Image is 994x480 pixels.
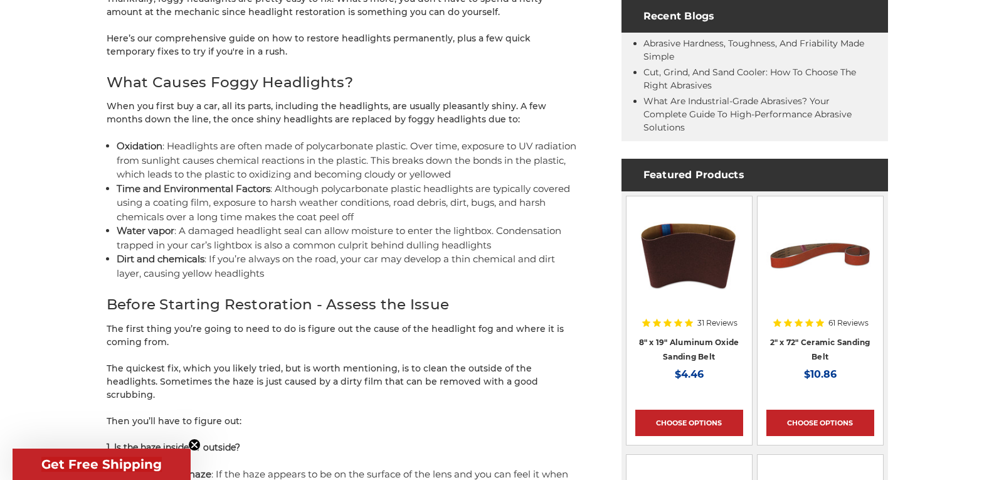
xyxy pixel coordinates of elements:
strong: Water vapor [117,225,174,237]
a: aluminum oxide 8x19 sanding belt [635,205,743,347]
li: : Headlights are often made of polycarbonate plastic. Over time, exposure to UV radiation from su... [117,139,577,182]
span: Get Free Shipping [41,457,162,472]
a: 8" x 19" Aluminum Oxide Sanding Belt [639,338,739,361]
img: aluminum oxide 8x19 sanding belt [635,205,743,306]
p: Then you’ll have to figure out: [107,415,577,428]
li: : If you’re always on the road, your car may develop a thin chemical and dirt layer, causing yell... [117,252,577,280]
a: Cut, Grind, and Sand Cooler: How to Choose the Right Abrasives [643,67,856,91]
strong: Oxidation [117,140,162,152]
a: What Are Industrial-Grade Abrasives? Your Complete Guide to High-Performance Abrasive Solutions [643,95,852,133]
strong: 1. Is the haze inside or outside? [107,442,240,453]
h4: Featured Products [621,159,888,191]
li: : A damaged headlight seal can allow moisture to enter the lightbox. Condensation trapped in your... [117,224,577,252]
h2: What Causes Foggy Headlights? [107,72,577,93]
p: Here’s our comprehensive guide on how to restore headlights permanently, plus a few quick tempora... [107,32,577,58]
span: $4.46 [675,368,704,380]
a: Choose Options [635,410,743,436]
p: When you first buy a car, all its parts, including the headlights, are usually pleasantly shiny. ... [107,100,577,126]
a: 2" x 72" Ceramic Sanding Belt [770,338,870,361]
a: 2" x 72" Ceramic Pipe Sanding Belt [766,205,874,347]
a: Choose Options [766,410,874,436]
strong: Time and Environmental Factors [117,183,270,195]
div: Get Free ShippingClose teaser [13,449,191,480]
a: Abrasive Hardness, Toughness, and Friability Made Simple [643,38,864,62]
p: The quickest fix, which you likely tried, but is worth mentioning, is to clean the outside of the... [107,362,577,402]
strong: Dirt and chemicals [117,253,204,265]
button: Close teaser [188,439,201,451]
span: $10.86 [804,368,837,380]
h2: Before Starting Restoration - Assess the Issue [107,294,577,316]
img: 2" x 72" Ceramic Pipe Sanding Belt [766,205,874,306]
li: : Although polycarbonate plastic headlights are typically covered using a coating film, exposure ... [117,182,577,225]
p: The first thing you’re going to need to do is figure out the cause of the headlight fog and where... [107,323,577,349]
